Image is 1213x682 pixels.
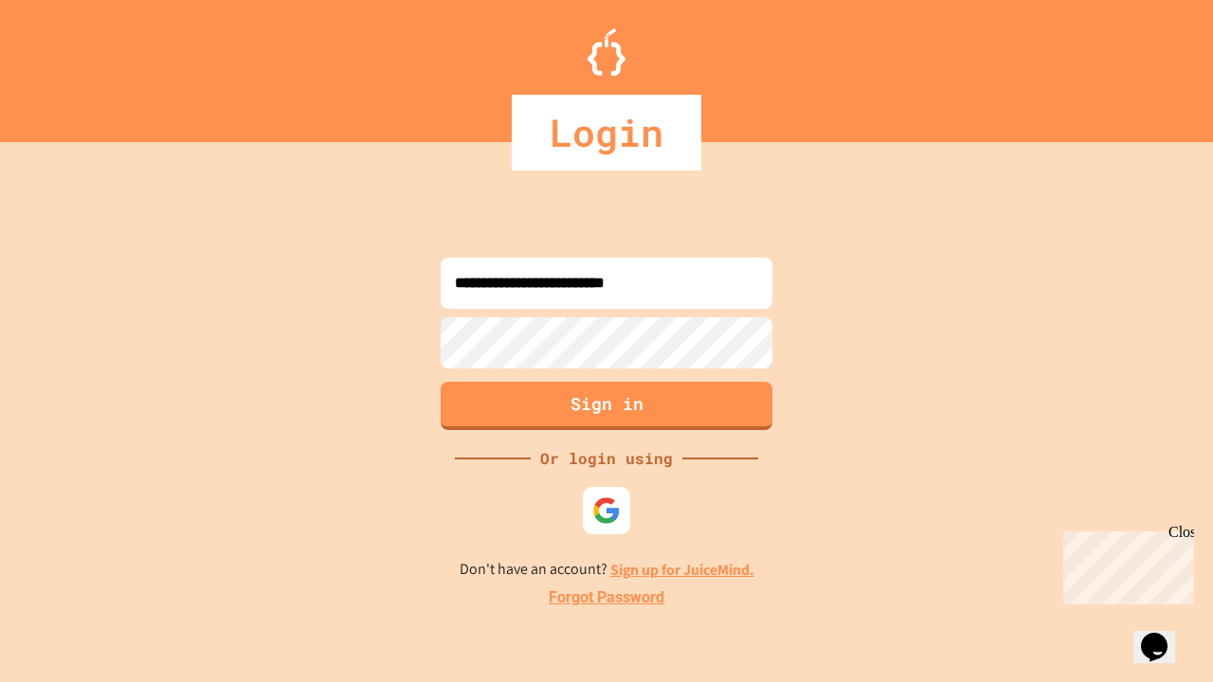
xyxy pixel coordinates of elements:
iframe: chat widget [1056,524,1194,604]
p: Don't have an account? [460,558,754,582]
img: Logo.svg [588,28,625,76]
a: Forgot Password [549,586,664,609]
img: google-icon.svg [592,496,621,525]
div: Chat with us now!Close [8,8,131,120]
div: Or login using [531,447,682,470]
a: Sign up for JuiceMind. [610,560,754,580]
button: Sign in [441,382,772,430]
iframe: chat widget [1133,606,1194,663]
div: Login [512,95,701,170]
